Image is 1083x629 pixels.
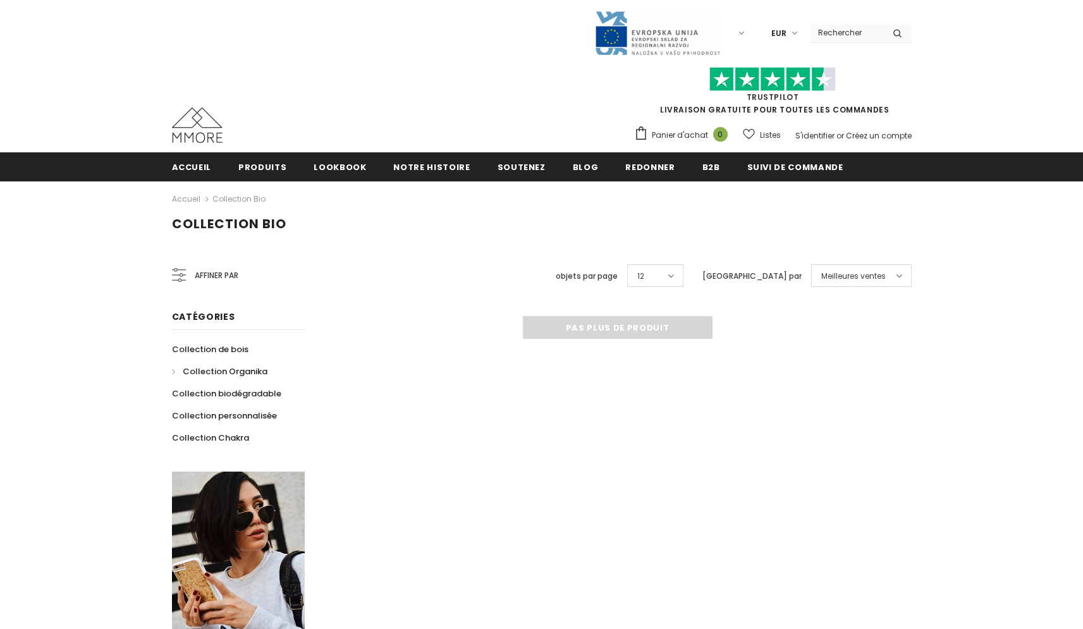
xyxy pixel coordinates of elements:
[172,432,249,444] span: Collection Chakra
[846,130,912,141] a: Créez un compte
[743,124,781,146] a: Listes
[172,161,212,173] span: Accueil
[836,130,844,141] span: or
[172,382,281,405] a: Collection biodégradable
[172,410,277,422] span: Collection personnalisée
[172,107,223,143] img: Cas MMORE
[702,152,720,181] a: B2B
[195,269,238,283] span: Affiner par
[172,192,200,207] a: Accueil
[594,27,721,38] a: Javni Razpis
[709,67,836,92] img: Faites confiance aux étoiles pilotes
[172,427,249,449] a: Collection Chakra
[573,161,599,173] span: Blog
[747,92,799,102] a: TrustPilot
[760,129,781,142] span: Listes
[625,161,675,173] span: Redonner
[238,152,286,181] a: Produits
[634,126,734,145] a: Panier d'achat 0
[172,152,212,181] a: Accueil
[771,27,786,40] span: EUR
[172,215,286,233] span: Collection Bio
[498,152,546,181] a: soutenez
[573,152,599,181] a: Blog
[172,405,277,427] a: Collection personnalisée
[238,161,286,173] span: Produits
[172,310,235,323] span: Catégories
[747,161,843,173] span: Suivi de commande
[811,23,883,42] input: Search Site
[747,152,843,181] a: Suivi de commande
[172,343,248,355] span: Collection de bois
[556,270,618,283] label: objets par page
[702,270,802,283] label: [GEOGRAPHIC_DATA] par
[172,338,248,360] a: Collection de bois
[172,388,281,400] span: Collection biodégradable
[498,161,546,173] span: soutenez
[393,152,470,181] a: Notre histoire
[713,127,728,142] span: 0
[183,365,267,377] span: Collection Organika
[821,270,886,283] span: Meilleures ventes
[625,152,675,181] a: Redonner
[594,10,721,56] img: Javni Razpis
[393,161,470,173] span: Notre histoire
[634,73,912,115] span: LIVRAISON GRATUITE POUR TOUTES LES COMMANDES
[795,130,835,141] a: S'identifier
[172,360,267,382] a: Collection Organika
[314,152,366,181] a: Lookbook
[702,161,720,173] span: B2B
[637,270,644,283] span: 12
[314,161,366,173] span: Lookbook
[212,193,266,204] a: Collection Bio
[652,129,708,142] span: Panier d'achat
